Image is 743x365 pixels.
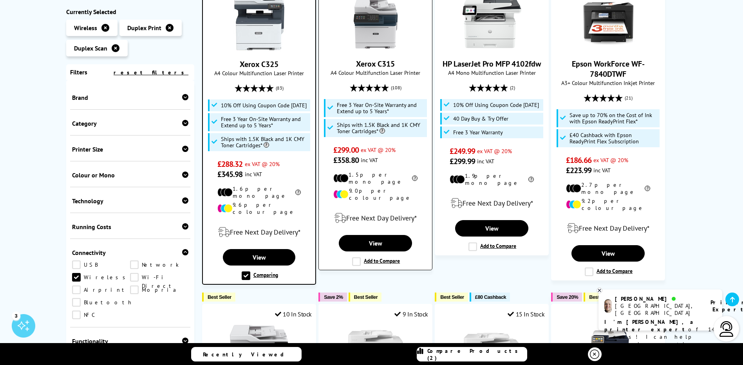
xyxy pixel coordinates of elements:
[230,45,289,53] a: Xerox C325
[593,166,611,174] span: inc VAT
[72,273,130,282] a: Wireless
[443,59,541,69] a: HP LaserJet Pro MFP 4102fdw
[202,293,235,302] button: Best Seller
[191,347,302,361] a: Recently Viewed
[127,24,161,32] span: Duplex Print
[72,249,189,257] div: Connectivity
[217,159,243,169] span: £288.32
[74,24,97,32] span: Wireless
[72,119,189,127] div: Category
[245,160,280,168] span: ex VAT @ 20%
[585,267,633,276] label: Add to Compare
[615,295,701,302] div: [PERSON_NAME]
[333,155,359,165] span: £358.80
[356,59,395,69] a: Xerox C315
[604,318,716,356] p: of 14 years! I can help you choose the right product
[477,157,494,165] span: inc VAT
[453,129,503,136] span: Free 3 Year Warranty
[579,45,638,52] a: Epson WorkForce WF-7840DTWF
[208,294,231,300] span: Best Seller
[221,102,307,108] span: 10% Off Using Coupon Code [DATE]
[72,311,130,319] a: NFC
[427,347,527,361] span: Compare Products (2)
[72,260,130,269] a: USB
[555,217,661,239] div: modal_delivery
[72,145,189,153] div: Printer Size
[12,311,20,320] div: 3
[615,302,701,316] div: [GEOGRAPHIC_DATA], [GEOGRAPHIC_DATA]
[130,260,188,269] a: Network
[557,294,578,300] span: Save 20%
[450,156,475,166] span: £299.99
[450,146,475,156] span: £249.99
[584,293,617,302] button: Best Seller
[361,146,396,154] span: ex VAT @ 20%
[72,94,189,101] div: Brand
[440,294,464,300] span: Best Seller
[566,165,591,175] span: £223.99
[455,220,528,237] a: View
[242,271,278,280] label: Comparing
[439,69,544,76] span: A4 Mono Multifunction Laser Printer
[245,170,262,178] span: inc VAT
[72,285,130,294] a: Airprint
[439,192,544,214] div: modal_delivery
[468,242,516,251] label: Add to Compare
[217,185,301,199] li: 1.6p per mono page
[477,147,512,155] span: ex VAT @ 20%
[66,8,195,16] div: Currently Selected
[453,116,508,122] span: 40 Day Buy & Try Offer
[275,310,312,318] div: 10 In Stock
[207,221,311,243] div: modal_delivery
[572,59,645,79] a: Epson WorkForce WF-7840DTWF
[74,44,107,52] span: Duplex Scan
[339,235,412,251] a: View
[470,293,510,302] button: £80 Cashback
[555,79,661,87] span: A3+ Colour Multifunction Inkjet Printer
[352,257,400,266] label: Add to Compare
[130,285,188,294] a: Mopria
[475,294,506,300] span: £80 Cashback
[589,294,613,300] span: Best Seller
[394,310,428,318] div: 9 In Stock
[324,294,343,300] span: Save 2%
[72,223,189,231] div: Running Costs
[72,298,133,307] a: Bluetooth
[625,90,633,105] span: (21)
[217,201,301,215] li: 9.6p per colour page
[240,59,278,69] a: Xerox C325
[337,102,425,114] span: Free 3 Year On-Site Warranty and Extend up to 5 Years*
[569,112,658,125] span: Save up to 70% on the Cost of Ink with Epson ReadyPrint Flex*
[566,197,650,211] li: 9.2p per colour page
[571,245,644,262] a: View
[318,293,347,302] button: Save 2%
[417,347,527,361] a: Compare Products (2)
[276,81,284,96] span: (83)
[391,80,401,95] span: (108)
[569,132,658,145] span: £40 Cashback with Epson ReadyPrint Flex Subscription
[349,293,382,302] button: Best Seller
[354,294,378,300] span: Best Seller
[130,273,188,282] a: Wi-Fi Direct
[450,172,534,186] li: 1.9p per mono page
[566,181,650,195] li: 2.7p per mono page
[217,169,243,179] span: £345.98
[510,80,515,95] span: (2)
[453,102,539,108] span: 10% Off Using Coupon Code [DATE]
[223,249,295,266] a: View
[323,69,428,76] span: A4 Colour Multifunction Laser Printer
[719,321,734,337] img: user-headset-light.svg
[114,69,188,76] a: reset filters
[333,145,359,155] span: £299.00
[72,171,189,179] div: Colour or Mono
[207,69,311,77] span: A4 Colour Multifunction Laser Printer
[333,187,418,201] li: 9.0p per colour page
[508,310,544,318] div: 15 In Stock
[593,156,628,164] span: ex VAT @ 20%
[221,136,309,148] span: Ships with 1.5K Black and 1K CMY Toner Cartridges*
[346,45,405,52] a: Xerox C315
[72,197,189,205] div: Technology
[361,156,378,164] span: inc VAT
[435,293,468,302] button: Best Seller
[551,293,582,302] button: Save 20%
